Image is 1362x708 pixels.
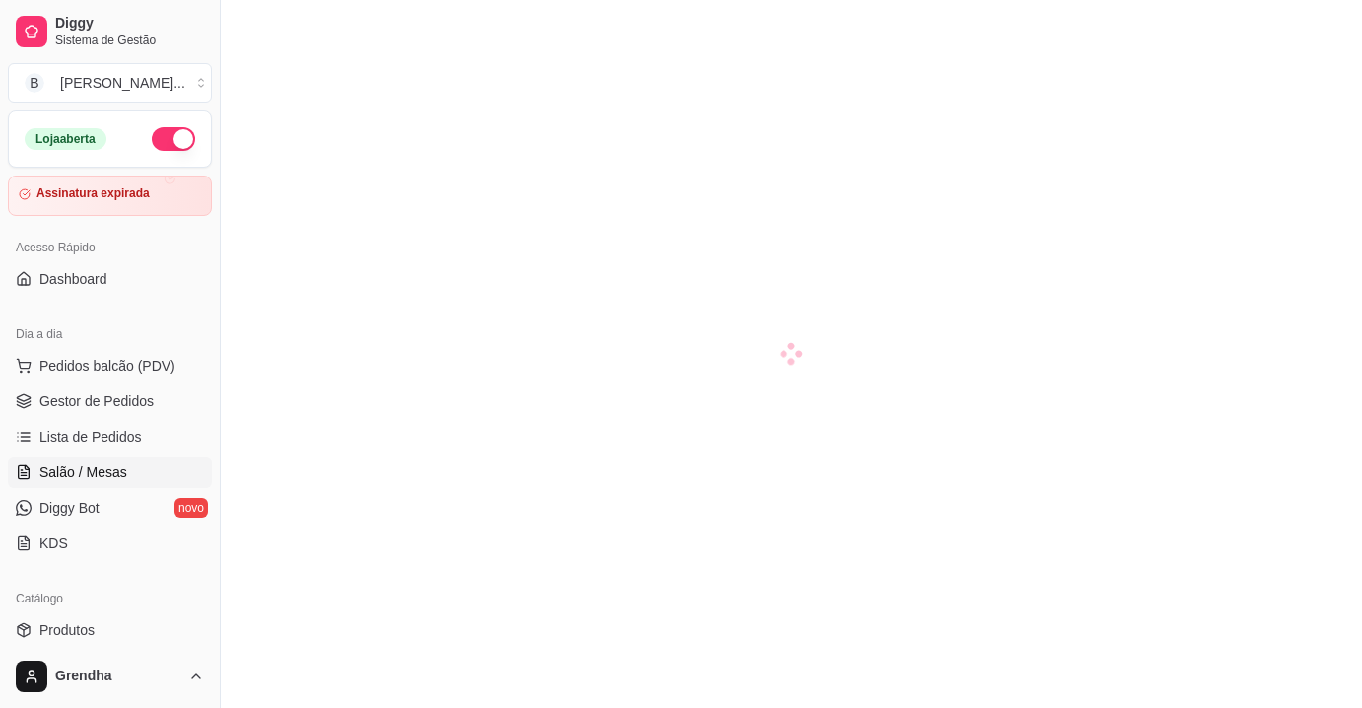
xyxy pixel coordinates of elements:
a: Gestor de Pedidos [8,386,212,417]
span: Diggy Bot [39,498,100,518]
div: Acesso Rápido [8,232,212,263]
button: Select a team [8,63,212,103]
button: Alterar Status [152,127,195,151]
a: Assinatura expirada [8,176,212,216]
a: Salão / Mesas [8,457,212,488]
div: Dia a dia [8,319,212,350]
button: Grendha [8,653,212,700]
button: Pedidos balcão (PDV) [8,350,212,382]
span: Produtos [39,620,95,640]
span: Salão / Mesas [39,462,127,482]
span: KDS [39,533,68,553]
div: Loja aberta [25,128,106,150]
span: Lista de Pedidos [39,427,142,447]
span: Dashboard [39,269,107,289]
a: KDS [8,528,212,559]
a: Dashboard [8,263,212,295]
a: Lista de Pedidos [8,421,212,453]
a: Diggy Botnovo [8,492,212,524]
div: [PERSON_NAME] ... [60,73,185,93]
span: Grendha [55,668,180,685]
div: Catálogo [8,583,212,614]
span: Gestor de Pedidos [39,391,154,411]
a: Produtos [8,614,212,646]
article: Assinatura expirada [36,186,150,201]
span: Sistema de Gestão [55,33,204,48]
span: Pedidos balcão (PDV) [39,356,175,376]
a: DiggySistema de Gestão [8,8,212,55]
span: Diggy [55,15,204,33]
span: B [25,73,44,93]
